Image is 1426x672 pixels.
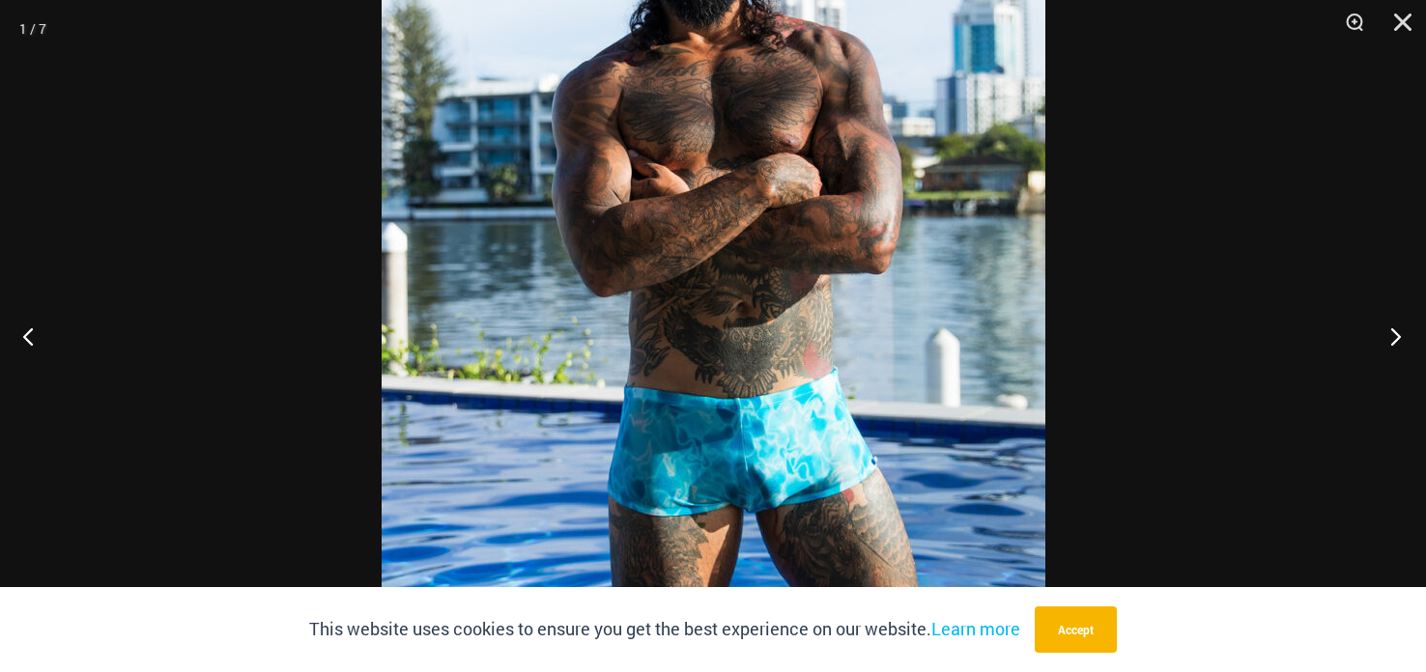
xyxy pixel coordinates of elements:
[19,14,46,43] div: 1 / 7
[931,617,1020,640] a: Learn more
[1354,288,1426,384] button: Next
[1035,606,1117,653] button: Accept
[309,615,1020,644] p: This website uses cookies to ensure you get the best experience on our website.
